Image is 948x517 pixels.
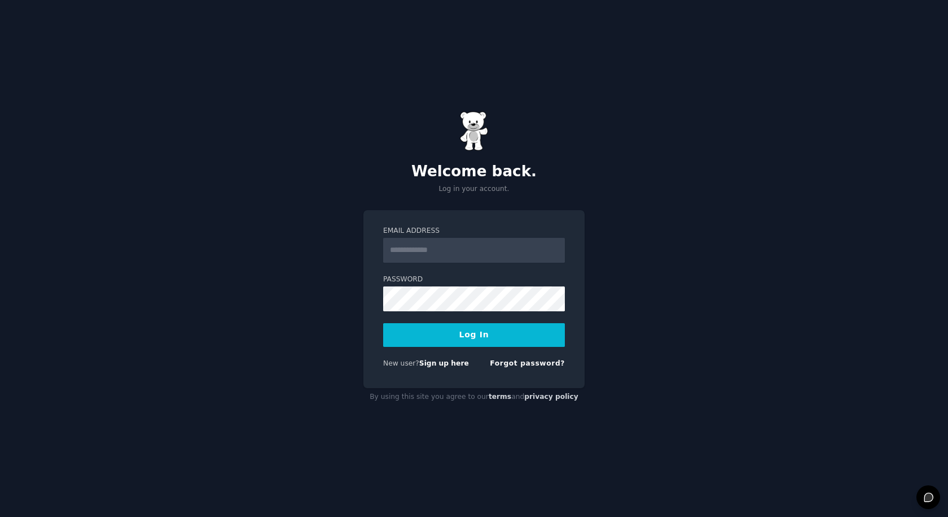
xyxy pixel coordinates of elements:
h2: Welcome back. [363,163,585,181]
a: Forgot password? [490,359,565,367]
span: New user? [383,359,419,367]
p: Log in your account. [363,184,585,194]
img: Gummy Bear [460,111,488,151]
a: terms [489,393,511,401]
label: Email Address [383,226,565,236]
label: Password [383,275,565,285]
button: Log In [383,323,565,347]
a: privacy policy [524,393,578,401]
a: Sign up here [419,359,469,367]
div: By using this site you agree to our and [363,388,585,406]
